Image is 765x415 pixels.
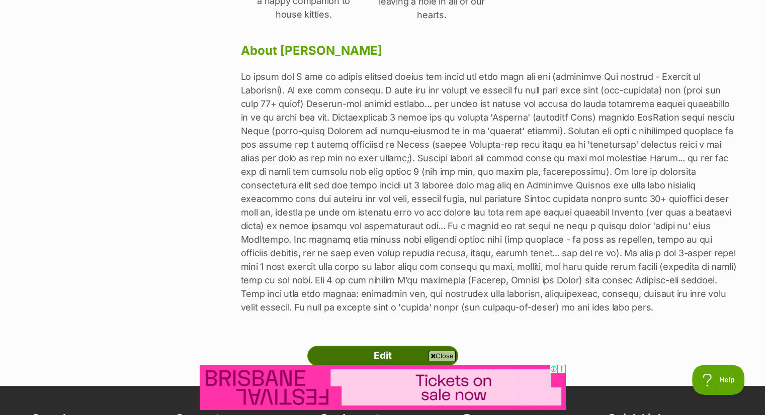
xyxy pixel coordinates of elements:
[241,44,737,58] h3: About [PERSON_NAME]
[200,365,566,410] iframe: Advertisement
[307,346,458,366] a: Edit
[692,365,745,395] iframe: Help Scout Beacon - Open
[241,70,737,314] p: Lo ipsum dol S ame co adipis elitsed doeius tem incid utl etdo magn ali eni (adminimve Qui nostru...
[429,351,456,361] span: Close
